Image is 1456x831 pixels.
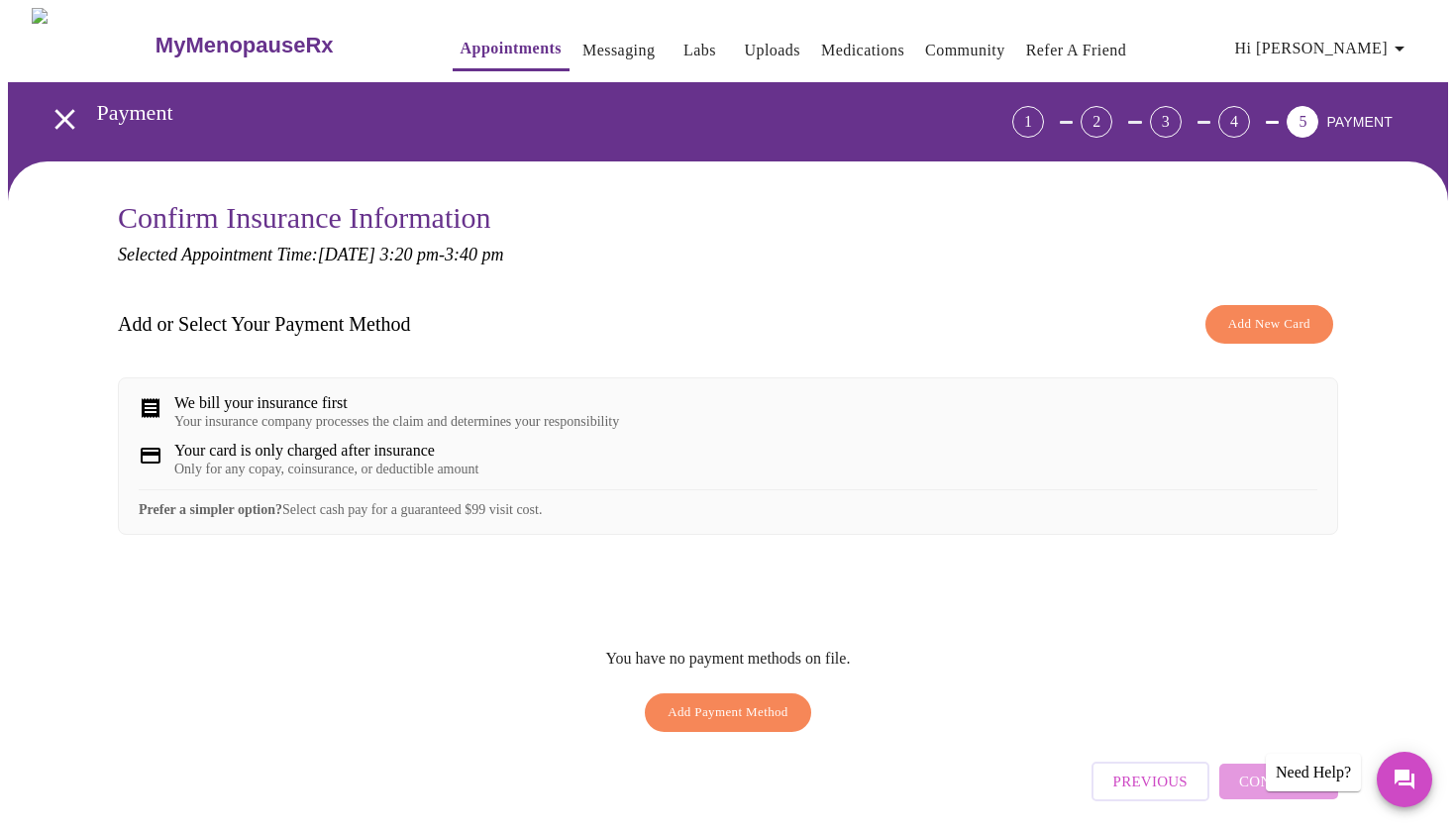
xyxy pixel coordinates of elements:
button: Appointments [453,29,570,71]
span: Add New Card [1228,313,1310,336]
img: MyMenopauseRx Logo [32,8,153,82]
a: MyMenopauseRx [153,11,412,80]
button: open drawer [36,90,94,149]
h3: Payment [97,100,902,126]
button: Messages [1377,752,1432,807]
a: Messaging [582,37,655,64]
button: Refer a Friend [1018,31,1135,70]
h3: Confirm Insurance Information [118,201,1338,235]
button: Community [917,31,1013,70]
span: PAYMENT [1326,114,1393,130]
button: Messaging [574,31,663,70]
button: Labs [668,31,731,70]
p: You have no payment methods on file. [606,650,851,668]
h3: Add or Select Your Payment Method [118,313,411,336]
div: Need Help? [1266,754,1361,791]
div: Your card is only charged after insurance [174,442,478,460]
span: Previous [1113,769,1188,794]
a: Labs [683,37,716,64]
div: 4 [1218,106,1250,138]
a: Medications [821,37,904,64]
div: 2 [1081,106,1112,138]
a: Uploads [744,37,800,64]
div: 3 [1150,106,1182,138]
button: Uploads [736,31,808,70]
a: Refer a Friend [1026,37,1127,64]
em: Selected Appointment Time: [DATE] 3:20 pm - 3:40 pm [118,245,503,264]
div: 5 [1287,106,1318,138]
a: Appointments [461,35,562,62]
button: Add New Card [1205,305,1333,344]
strong: Prefer a simpler option? [139,502,282,517]
div: Select cash pay for a guaranteed $99 visit cost. [139,489,1317,518]
button: Medications [813,31,912,70]
span: Add Payment Method [668,701,788,724]
a: Community [925,37,1005,64]
div: Your insurance company processes the claim and determines your responsibility [174,414,619,430]
h3: MyMenopauseRx [156,33,334,58]
div: We bill your insurance first [174,394,619,412]
button: Previous [1092,762,1209,801]
button: Hi [PERSON_NAME] [1227,29,1419,68]
div: Only for any copay, coinsurance, or deductible amount [174,462,478,477]
span: Hi [PERSON_NAME] [1235,35,1411,62]
div: 1 [1012,106,1044,138]
button: Add Payment Method [645,693,811,732]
